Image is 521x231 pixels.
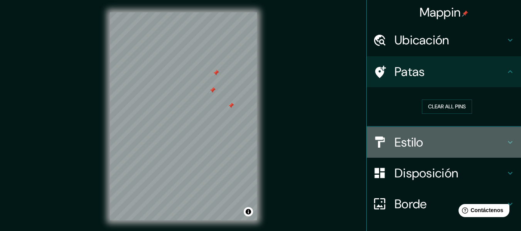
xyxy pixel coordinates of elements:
button: Clear all pins [422,99,472,114]
img: pin-icon.png [462,10,468,17]
font: Mappin [420,4,461,20]
font: Ubicación [395,32,449,48]
div: Disposición [367,158,521,189]
font: Borde [395,196,427,212]
font: Patas [395,64,425,80]
div: Borde [367,189,521,219]
div: Estilo [367,127,521,158]
canvas: Mapa [110,12,257,220]
font: Disposición [395,165,458,181]
div: Patas [367,56,521,87]
button: Activar o desactivar atribución [244,207,253,216]
font: Estilo [395,134,423,150]
iframe: Lanzador de widgets de ayuda [452,201,513,223]
div: Ubicación [367,25,521,56]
